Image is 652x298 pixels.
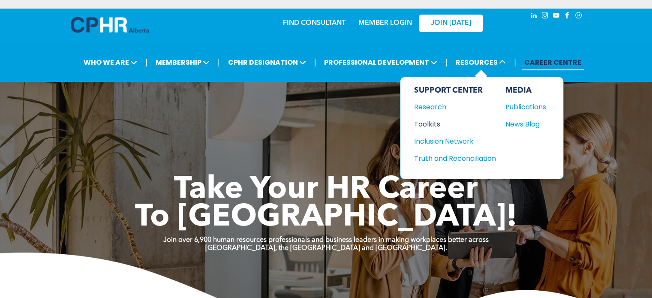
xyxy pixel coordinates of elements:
a: JOIN [DATE] [419,15,483,32]
li: | [314,54,316,71]
strong: [GEOGRAPHIC_DATA], the [GEOGRAPHIC_DATA] and [GEOGRAPHIC_DATA]. [205,245,447,252]
div: News Blog [505,119,542,129]
li: | [218,54,220,71]
a: youtube [552,11,561,22]
li: | [514,54,516,71]
a: Research [414,102,496,112]
div: Research [414,102,488,112]
a: FIND CONSULTANT [283,20,346,27]
strong: Join over 6,900 human resources professionals and business leaders in making workplaces better ac... [163,237,489,244]
a: CAREER CENTRE [522,54,584,70]
img: A blue and white logo for cp alberta [71,17,149,33]
a: instagram [541,11,550,22]
div: SUPPORT CENTER [414,86,496,95]
div: Toolkits [414,119,488,129]
div: Inclusion Network [414,136,488,147]
span: PROFESSIONAL DEVELOPMENT [321,54,440,70]
a: Toolkits [414,119,496,129]
a: MEMBER LOGIN [358,20,412,27]
span: MEMBERSHIP [153,54,212,70]
a: Truth and Reconciliation [414,153,496,164]
span: Take Your HR Career [174,175,478,205]
a: Inclusion Network [414,136,496,147]
li: | [145,54,147,71]
span: RESOURCES [453,54,508,70]
a: News Blog [505,119,546,129]
a: Social network [574,11,583,22]
span: WHO WE ARE [81,54,140,70]
div: Truth and Reconciliation [414,153,488,164]
span: JOIN [DATE] [431,19,471,27]
a: linkedin [529,11,539,22]
a: Publications [505,102,546,112]
a: facebook [563,11,572,22]
li: | [445,54,448,71]
div: MEDIA [505,86,546,95]
span: To [GEOGRAPHIC_DATA]! [135,202,517,233]
div: Publications [505,102,542,112]
span: CPHR DESIGNATION [225,54,309,70]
